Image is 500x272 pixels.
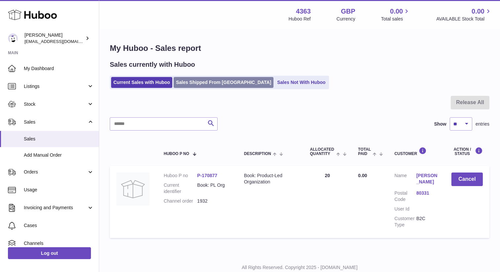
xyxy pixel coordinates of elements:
h2: Sales currently with Huboo [110,60,195,69]
button: Cancel [451,173,483,186]
div: Customer [395,147,438,156]
h1: My Huboo - Sales report [110,43,489,54]
img: no-photo.jpg [116,173,149,206]
a: 80331 [416,190,438,196]
span: 0.00 [390,7,403,16]
span: Total sales [381,16,410,22]
strong: GBP [341,7,355,16]
span: Sales [24,119,87,125]
span: Orders [24,169,87,175]
span: entries [476,121,489,127]
span: AVAILABLE Stock Total [436,16,492,22]
dt: Channel order [164,198,197,204]
a: Sales Shipped From [GEOGRAPHIC_DATA] [174,77,273,88]
span: 0.00 [358,173,367,178]
span: Invoicing and Payments [24,205,87,211]
span: Description [244,152,271,156]
dt: Postal Code [395,190,416,203]
dt: Huboo P no [164,173,197,179]
span: Total paid [358,147,371,156]
dt: Current identifier [164,182,197,195]
dd: B2C [416,215,438,228]
a: Sales Not With Huboo [275,77,328,88]
a: Log out [8,247,91,259]
span: Cases [24,222,94,229]
span: My Dashboard [24,65,94,72]
div: Currency [337,16,355,22]
span: Usage [24,187,94,193]
span: Sales [24,136,94,142]
a: 0.00 AVAILABLE Stock Total [436,7,492,22]
span: 0.00 [472,7,484,16]
span: Listings [24,83,87,90]
dt: Name [395,173,416,187]
strong: 4363 [296,7,311,16]
span: ALLOCATED Quantity [310,147,334,156]
div: [PERSON_NAME] [24,32,84,45]
span: Huboo P no [164,152,189,156]
label: Show [434,121,446,127]
dd: Book: PL Org [197,182,230,195]
dd: 1932 [197,198,230,204]
span: Stock [24,101,87,107]
a: [PERSON_NAME] [416,173,438,185]
td: 20 [303,166,352,238]
a: Current Sales with Huboo [111,77,172,88]
a: P-170877 [197,173,217,178]
a: 0.00 Total sales [381,7,410,22]
span: Add Manual Order [24,152,94,158]
span: Channels [24,240,94,247]
span: [EMAIL_ADDRESS][DOMAIN_NAME] [24,39,97,44]
div: Huboo Ref [289,16,311,22]
div: Book: Product-Led Organization [244,173,297,185]
p: All Rights Reserved. Copyright 2025 - [DOMAIN_NAME] [104,264,495,271]
div: Action / Status [451,147,483,156]
dt: User Id [395,206,416,212]
dt: Customer Type [395,215,416,228]
img: jen.canfor@pendo.io [8,33,18,43]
